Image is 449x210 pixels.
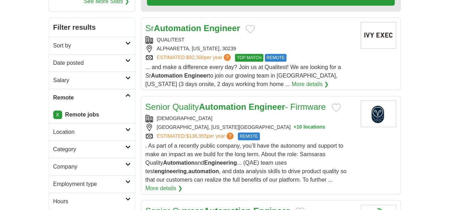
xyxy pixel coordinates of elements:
[188,168,219,174] strong: automation
[151,73,183,79] strong: Automation
[224,54,231,61] span: ?
[361,22,396,49] img: Company logo
[186,55,204,60] span: $92,300
[146,143,346,183] span: . As part of a recently public company, you’ll have the autonomy and support to make an impact as...
[163,160,195,166] strong: Automation
[154,168,187,174] strong: engineering
[49,72,135,89] a: Salary
[235,54,263,62] span: TOP MATCH
[238,132,259,140] span: REMOTE
[157,54,232,62] a: ESTIMATED:$92,300per year?
[146,124,355,131] div: [GEOGRAPHIC_DATA], [US_STATE][GEOGRAPHIC_DATA]
[292,80,329,89] a: More details ❯
[265,54,286,62] span: REMOTE
[204,160,237,166] strong: Engineering
[49,175,135,193] a: Employment type
[248,102,285,112] strong: Engineer
[203,23,240,33] strong: Engineer
[246,25,255,33] button: Add to favorite jobs
[49,54,135,72] a: Date posted
[157,115,213,121] a: [DEMOGRAPHIC_DATA]
[53,180,125,188] h2: Employment type
[146,64,341,87] span: ... and make a difference every day? Join us at Qualitest! We are looking for a Sr to join our gr...
[146,45,355,52] div: ALPHARETTA, [US_STATE], 30239
[146,184,183,193] a: More details ❯
[49,158,135,175] a: Company
[65,112,99,118] strong: Remote jobs
[49,89,135,106] a: Remote
[146,36,355,44] div: QUALITEST
[53,76,125,85] h2: Salary
[49,18,135,37] h2: Filter results
[157,132,235,140] a: ESTIMATED:$136,955per year?
[53,59,125,67] h2: Date posted
[186,133,207,139] span: $136,955
[294,124,296,131] span: +
[53,145,125,154] h2: Category
[294,124,325,131] button: +10 locations
[184,73,208,79] strong: Engineer
[361,101,396,127] img: Samsara logo
[49,123,135,141] a: Location
[154,23,201,33] strong: Automation
[226,132,234,140] span: ?
[199,102,246,112] strong: Automation
[53,128,125,136] h2: Location
[53,163,125,171] h2: Company
[49,193,135,210] a: Hours
[49,37,135,54] a: Sort by
[53,197,125,206] h2: Hours
[53,41,125,50] h2: Sort by
[53,110,62,119] a: X
[146,23,240,33] a: SrAutomation Engineer
[332,103,341,112] button: Add to favorite jobs
[146,102,326,112] a: Senior QualityAutomation Engineer- Firmware
[49,141,135,158] a: Category
[53,93,125,102] h2: Remote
